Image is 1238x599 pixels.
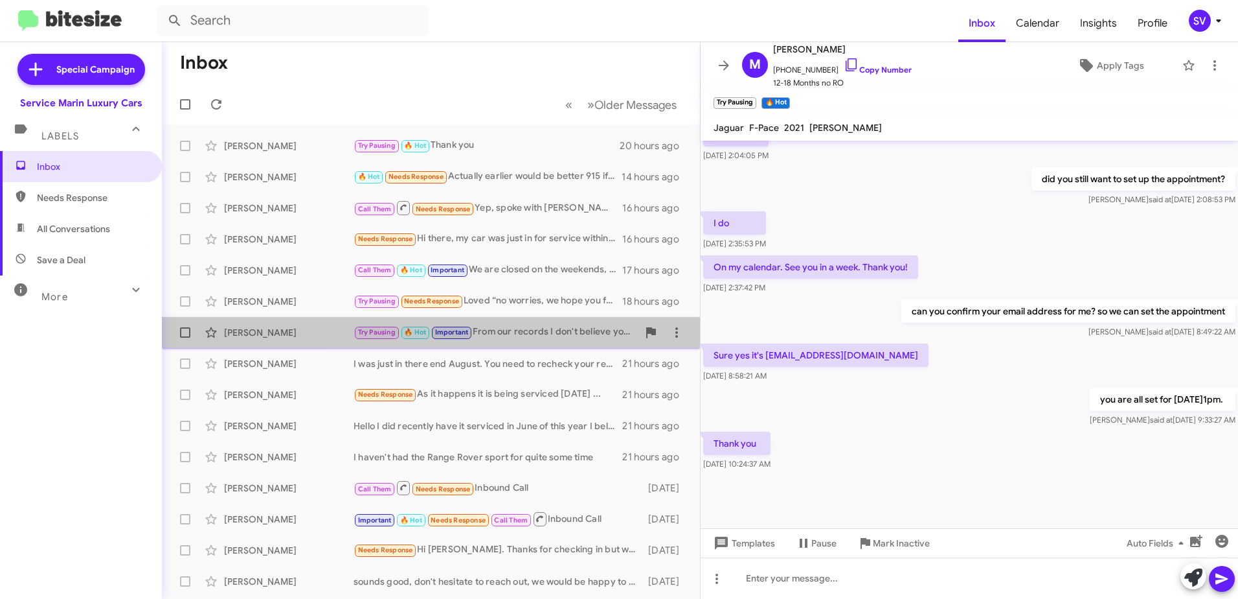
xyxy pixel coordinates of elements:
[703,239,766,248] span: [DATE] 2:35:53 PM
[354,575,642,588] div: sounds good, don't hesitate to reach out, we would be happy to get you in for service when ready.
[901,299,1235,323] p: can you confirm your email address for me? so we can set the appointment
[958,5,1006,42] a: Inbox
[224,419,354,432] div: [PERSON_NAME]
[1149,194,1171,204] span: said at
[431,516,486,524] span: Needs Response
[1070,5,1127,42] a: Insights
[622,295,690,308] div: 18 hours ago
[354,480,642,496] div: Inbound Call
[224,170,354,183] div: [PERSON_NAME]
[1088,194,1235,204] span: [PERSON_NAME] [DATE] 2:08:53 PM
[358,172,380,181] span: 🔥 Hot
[224,295,354,308] div: [PERSON_NAME]
[1090,415,1235,425] span: [PERSON_NAME] [DATE] 9:33:27 AM
[37,191,147,204] span: Needs Response
[224,326,354,339] div: [PERSON_NAME]
[354,419,622,432] div: Hello I did recently have it serviced in June of this year I believe I am up to date thank you
[711,532,775,555] span: Templates
[1006,5,1070,42] a: Calendar
[749,54,761,75] span: M
[622,419,690,432] div: 21 hours ago
[565,97,572,113] span: «
[773,41,912,57] span: [PERSON_NAME]
[622,357,690,370] div: 21 hours ago
[224,357,354,370] div: [PERSON_NAME]
[1031,167,1235,191] p: did you still want to set up the appointment?
[773,57,912,76] span: [PHONE_NUMBER]
[622,202,690,215] div: 16 hours ago
[1097,54,1144,77] span: Apply Tags
[354,543,642,558] div: Hi [PERSON_NAME]. Thanks for checking in but we'll probably just wait for the service message to ...
[587,97,594,113] span: »
[354,263,622,277] div: We are closed on the weekends, however if the vehicle is completed we do offer pick ups on the we...
[703,255,918,279] p: On my calendar. See you in a week. Thank you!
[811,532,837,555] span: Pause
[358,297,396,305] span: Try Pausing
[1178,10,1224,32] button: SV
[404,328,426,336] span: 🔥 Hot
[749,122,779,134] span: F-Pace
[224,202,354,215] div: [PERSON_NAME]
[224,513,354,526] div: [PERSON_NAME]
[20,97,142,110] div: Service Marin Luxury Cars
[558,91,684,118] nav: Page navigation example
[358,141,396,150] span: Try Pausing
[358,546,413,554] span: Needs Response
[642,482,690,495] div: [DATE]
[703,283,765,292] span: [DATE] 2:37:42 PM
[1127,5,1178,42] a: Profile
[1127,532,1189,555] span: Auto Fields
[354,200,622,216] div: Yep, spoke with [PERSON_NAME] earlier.
[224,233,354,246] div: [PERSON_NAME]
[622,451,690,464] div: 21 hours ago
[358,205,392,213] span: Call Them
[642,513,690,526] div: [DATE]
[224,139,354,152] div: [PERSON_NAME]
[400,516,422,524] span: 🔥 Hot
[354,169,622,184] div: Actually earlier would be better 915 if possible
[404,297,459,305] span: Needs Response
[388,172,444,181] span: Needs Response
[622,264,690,277] div: 17 hours ago
[703,432,771,455] p: Thank you
[37,160,147,173] span: Inbox
[714,97,756,109] small: Try Pausing
[703,344,928,367] p: Sure yes it's [EMAIL_ADDRESS][DOMAIN_NAME]
[224,482,354,495] div: [PERSON_NAME]
[773,76,912,89] span: 12-18 Months no RO
[1150,415,1173,425] span: said at
[400,266,422,274] span: 🔥 Hot
[642,575,690,588] div: [DATE]
[785,532,847,555] button: Pause
[557,91,580,118] button: Previous
[594,98,677,112] span: Older Messages
[41,130,79,142] span: Labels
[358,390,413,399] span: Needs Response
[416,205,471,213] span: Needs Response
[580,91,684,118] button: Next
[358,266,392,274] span: Call Them
[1116,532,1199,555] button: Auto Fields
[17,54,145,85] a: Special Campaign
[224,544,354,557] div: [PERSON_NAME]
[1044,54,1176,77] button: Apply Tags
[358,516,392,524] span: Important
[416,485,471,493] span: Needs Response
[435,328,469,336] span: Important
[358,485,392,493] span: Call Them
[622,170,690,183] div: 14 hours ago
[404,141,426,150] span: 🔥 Hot
[701,532,785,555] button: Templates
[354,511,642,527] div: Inbound Call
[180,53,228,73] h1: Inbox
[224,451,354,464] div: [PERSON_NAME]
[37,253,85,266] span: Save a Deal
[354,325,638,340] div: From our records I don't believe your vehicle has an air scrubber.
[354,231,622,246] div: Hi there, my car was just in for service within the last month.
[358,328,396,336] span: Try Pausing
[703,211,766,235] p: I do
